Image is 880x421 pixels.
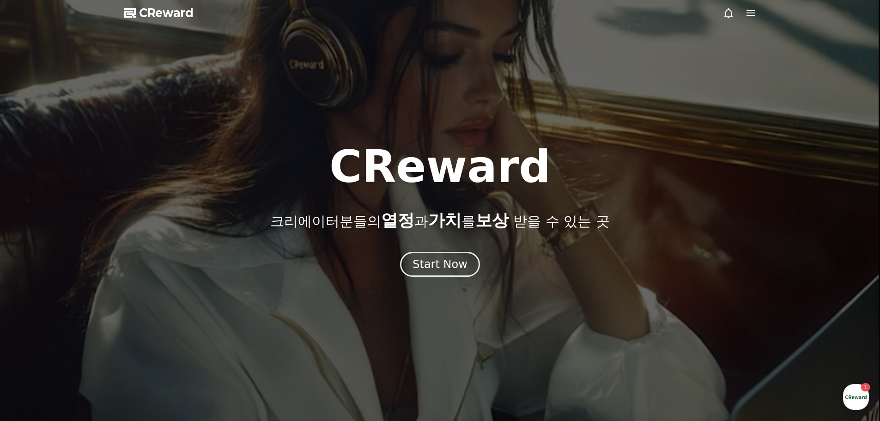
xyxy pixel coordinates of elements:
[329,145,551,189] h1: CReward
[124,6,194,20] a: CReward
[400,252,480,277] button: Start Now
[270,211,609,230] p: 크리에이터분들의 과 를 받을 수 있는 곳
[381,211,414,230] span: 열정
[139,6,194,20] span: CReward
[428,211,461,230] span: 가치
[400,261,480,270] a: Start Now
[475,211,509,230] span: 보상
[413,257,467,272] div: Start Now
